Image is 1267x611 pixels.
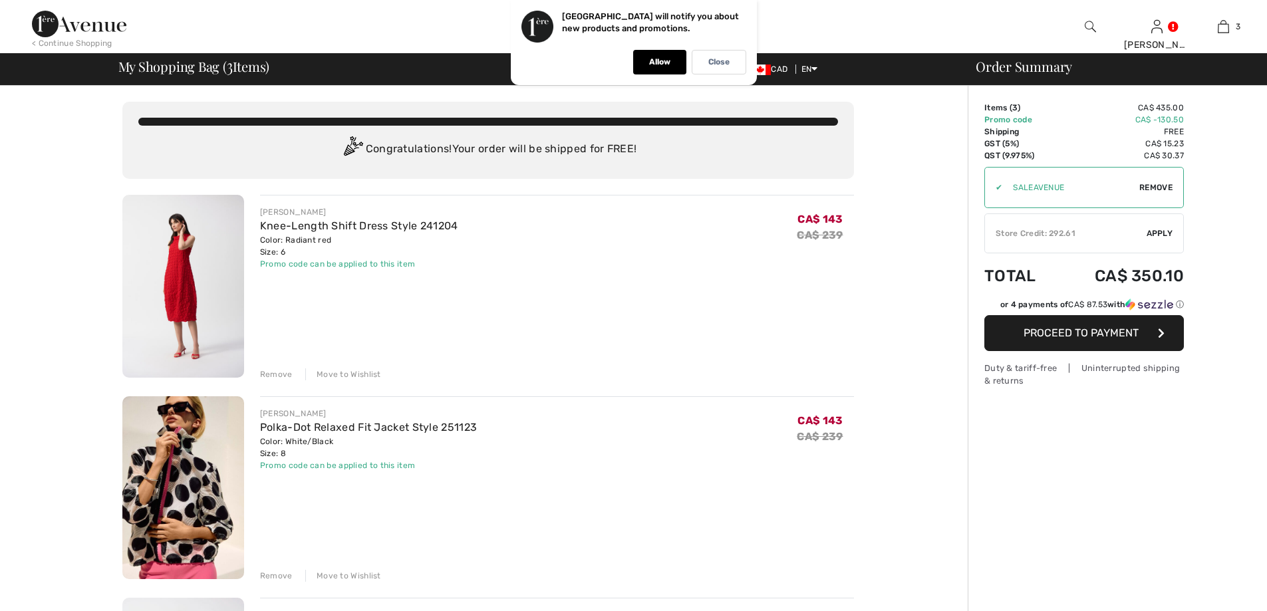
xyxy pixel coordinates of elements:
[1057,138,1184,150] td: CA$ 15.23
[1000,299,1184,310] div: or 4 payments of with
[984,362,1184,387] div: Duty & tariff-free | Uninterrupted shipping & returns
[1057,253,1184,299] td: CA$ 350.10
[984,299,1184,315] div: or 4 payments ofCA$ 87.53withSezzle Click to learn more about Sezzle
[305,570,381,582] div: Move to Wishlist
[797,213,843,225] span: CA$ 143
[260,408,477,420] div: [PERSON_NAME]
[260,258,458,270] div: Promo code can be applied to this item
[1124,38,1189,52] div: [PERSON_NAME]
[960,60,1259,73] div: Order Summary
[1057,114,1184,126] td: CA$ -130.50
[1236,21,1240,33] span: 3
[260,219,458,232] a: Knee-Length Shift Dress Style 241204
[305,368,381,380] div: Move to Wishlist
[984,114,1057,126] td: Promo code
[260,234,458,258] div: Color: Radiant red Size: 6
[1191,19,1256,35] a: 3
[260,368,293,380] div: Remove
[1125,299,1173,310] img: Sezzle
[984,102,1057,114] td: Items ( )
[562,11,739,33] p: [GEOGRAPHIC_DATA] will notify you about new products and promotions.
[1151,20,1163,33] a: Sign In
[260,570,293,582] div: Remove
[1147,227,1173,239] span: Apply
[750,64,771,75] img: Canadian Dollar
[797,430,843,443] s: CA$ 239
[797,414,843,427] span: CA$ 143
[1024,326,1139,339] span: Proceed to Payment
[1068,300,1107,309] span: CA$ 87.53
[797,229,843,241] s: CA$ 239
[1057,126,1184,138] td: Free
[138,136,838,163] div: Congratulations! Your order will be shipped for FREE!
[260,459,477,471] div: Promo code can be applied to this item
[260,206,458,218] div: [PERSON_NAME]
[32,37,112,49] div: < Continue Shopping
[32,11,126,37] img: 1ère Avenue
[649,57,670,67] p: Allow
[339,136,366,163] img: Congratulation2.svg
[1139,182,1173,193] span: Remove
[708,57,730,67] p: Close
[1002,168,1139,207] input: Promo code
[750,64,793,74] span: CAD
[260,435,477,459] div: Color: White/Black Size: 8
[985,182,1002,193] div: ✔
[1012,103,1018,112] span: 3
[985,227,1147,239] div: Store Credit: 292.61
[122,396,244,579] img: Polka-Dot Relaxed Fit Jacket Style 251123
[984,253,1057,299] td: Total
[1218,19,1229,35] img: My Bag
[801,64,818,74] span: EN
[984,315,1184,351] button: Proceed to Payment
[984,138,1057,150] td: GST (5%)
[122,195,244,378] img: Knee-Length Shift Dress Style 241204
[984,150,1057,162] td: QST (9.975%)
[1057,102,1184,114] td: CA$ 435.00
[227,57,233,74] span: 3
[260,421,477,433] a: Polka-Dot Relaxed Fit Jacket Style 251123
[1057,150,1184,162] td: CA$ 30.37
[984,126,1057,138] td: Shipping
[118,60,270,73] span: My Shopping Bag ( Items)
[1085,19,1096,35] img: search the website
[1151,19,1163,35] img: My Info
